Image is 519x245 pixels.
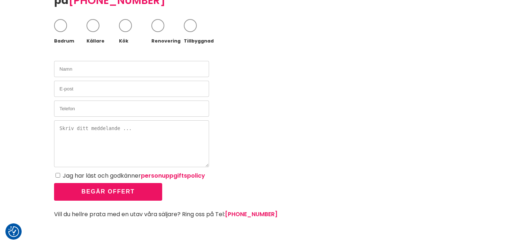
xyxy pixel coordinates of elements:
[54,101,209,117] input: Telefon
[8,226,19,237] img: Revisit consent button
[63,171,205,180] label: Jag har läst och godkänner
[8,226,19,237] button: Samtyckesinställningar
[54,36,86,46] div: Badrum
[54,81,209,97] input: E-post
[141,171,205,180] a: personuppgiftspolicy
[184,36,216,46] div: Tillbyggnad
[151,36,184,46] div: Renovering
[54,211,465,217] div: Vill du hellre prata med en utav våra säljare? Ring oss på Tel:
[225,210,278,218] a: [PHONE_NUMBER]
[54,183,162,201] button: Begär offert
[86,36,119,46] div: Källare
[119,36,151,46] div: Kök
[54,61,209,77] input: Namn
